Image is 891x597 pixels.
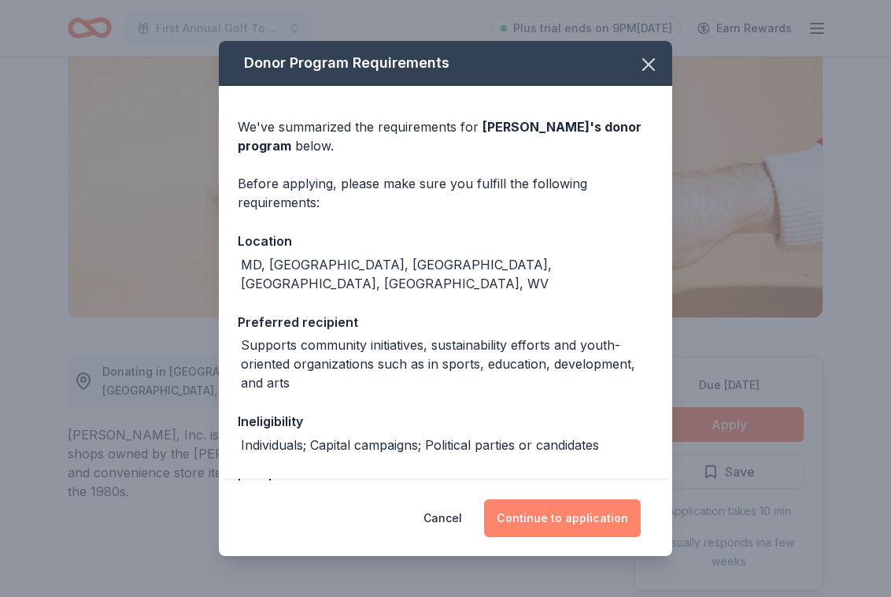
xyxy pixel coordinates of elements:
[238,312,653,332] div: Preferred recipient
[238,231,653,251] div: Location
[238,411,653,432] div: Ineligibility
[241,255,653,293] div: MD, [GEOGRAPHIC_DATA], [GEOGRAPHIC_DATA], [GEOGRAPHIC_DATA], [GEOGRAPHIC_DATA], WV
[238,117,653,155] div: We've summarized the requirements for below.
[484,499,641,537] button: Continue to application
[238,473,653,494] div: Legal
[241,336,653,392] div: Supports community initiatives, sustainability efforts and youth-oriented organizations such as i...
[423,499,462,537] button: Cancel
[238,174,653,212] div: Before applying, please make sure you fulfill the following requirements:
[219,41,672,86] div: Donor Program Requirements
[241,436,599,454] div: Individuals; Capital campaigns; Political parties or candidates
